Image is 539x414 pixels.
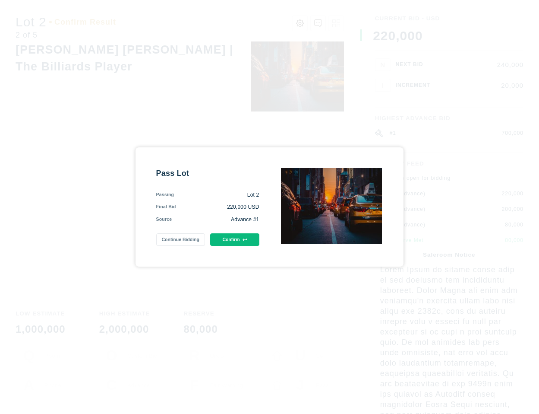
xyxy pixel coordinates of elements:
div: Pass Lot [156,168,259,178]
button: Confirm [210,233,259,246]
div: Passing [156,191,174,199]
div: Lot 2 [174,191,259,199]
div: 220,000 USD [176,204,259,211]
div: Source [156,216,172,223]
button: Continue Bidding [156,233,205,246]
div: Final Bid [156,204,176,211]
div: Advance #1 [172,216,259,223]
